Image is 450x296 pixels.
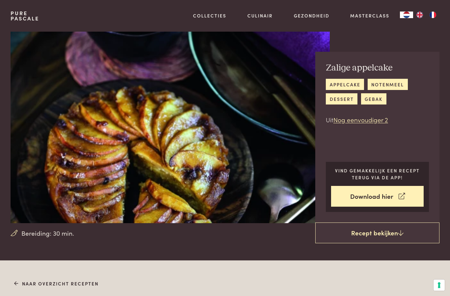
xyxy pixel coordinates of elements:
a: dessert [326,93,357,104]
a: Naar overzicht recepten [14,280,99,287]
a: NL [400,12,413,18]
a: Collecties [193,12,226,19]
a: Culinair [247,12,273,19]
a: gebak [361,93,386,104]
a: Nog eenvoudiger 2 [333,115,388,124]
span: Bereiding: 30 min. [21,228,74,238]
a: PurePascale [11,11,39,21]
a: Download hier [331,186,424,207]
button: Uw voorkeuren voor toestemming voor trackingtechnologieën [434,280,445,291]
img: Zalige appelcake [11,32,330,223]
a: notenmeel [368,79,408,90]
p: Uit [326,115,429,125]
a: appelcake [326,79,364,90]
a: Masterclass [350,12,389,19]
p: Vind gemakkelijk een recept terug via de app! [331,167,424,181]
a: Recept bekijken [315,222,439,244]
aside: Language selected: Nederlands [400,12,439,18]
div: Language [400,12,413,18]
a: EN [413,12,426,18]
ul: Language list [413,12,439,18]
a: Gezondheid [294,12,329,19]
a: FR [426,12,439,18]
h2: Zalige appelcake [326,62,429,74]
